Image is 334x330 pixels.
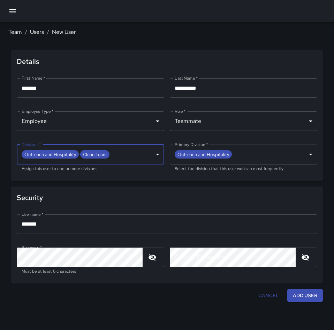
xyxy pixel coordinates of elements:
[52,28,76,36] a: New User
[17,111,164,131] div: Employee
[170,111,317,131] div: Teammate
[287,289,323,302] button: Add User
[22,268,159,275] p: Must be at least 6 characters
[22,75,45,81] label: First Name
[22,108,53,114] label: Employee Type
[256,289,282,302] button: Cancel
[22,166,159,173] p: Assign this user to one or more divisions
[22,151,79,159] span: Outreach and Hospitality
[175,75,198,81] label: Last Name
[175,151,232,159] span: Outreach and Hospitality
[8,28,22,36] a: Team
[175,108,186,114] label: Role
[80,151,109,159] span: Clean Team
[175,166,312,173] p: Select the division that this user works in most frequently
[17,192,317,203] span: Security
[22,244,42,250] label: Password
[175,141,208,147] label: Primary Division
[25,28,27,36] li: /
[17,56,317,67] span: Details
[47,28,49,36] li: /
[22,141,41,147] label: Divisions
[22,211,43,217] label: Username
[30,28,44,36] a: Users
